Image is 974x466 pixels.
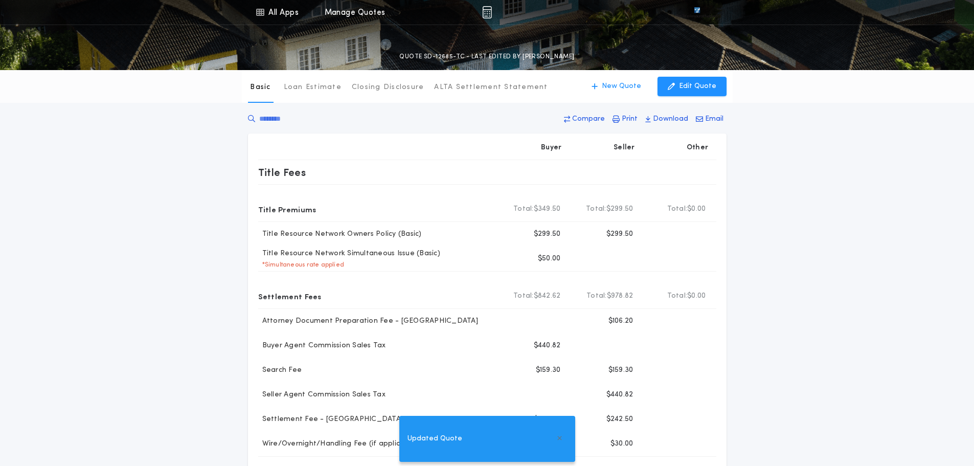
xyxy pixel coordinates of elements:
p: Search Fee [258,365,302,375]
p: $159.30 [536,365,561,375]
p: ALTA Settlement Statement [434,82,548,93]
button: Edit Quote [658,77,727,96]
b: Total: [513,204,534,214]
p: New Quote [602,81,641,92]
p: Settlement Fees [258,288,322,304]
button: Download [642,110,691,128]
p: Basic [250,82,270,93]
button: Print [609,110,641,128]
p: Other [686,143,708,153]
p: Seller [614,143,635,153]
p: Attorney Document Preparation Fee - [GEOGRAPHIC_DATA] [258,316,478,326]
p: Buyer Agent Commission Sales Tax [258,341,386,351]
span: $978.82 [607,291,633,301]
p: Title Premiums [258,201,316,217]
p: $299.50 [534,229,561,239]
p: Edit Quote [679,81,716,92]
p: Seller Agent Commission Sales Tax [258,390,386,400]
p: $440.82 [534,341,561,351]
p: Download [653,114,688,124]
b: Total: [667,204,688,214]
span: $842.62 [534,291,561,301]
span: $299.50 [606,204,633,214]
p: $50.00 [538,254,561,264]
b: Total: [586,204,606,214]
p: Email [705,114,723,124]
p: QUOTE SD-12685-TC - LAST EDITED BY [PERSON_NAME] [399,52,574,62]
img: img [482,6,492,18]
span: $0.00 [687,204,706,214]
span: $349.50 [534,204,561,214]
p: Title Resource Network Simultaneous Issue (Basic) [258,249,440,259]
b: Total: [586,291,607,301]
img: vs-icon [675,7,718,17]
p: Loan Estimate [284,82,342,93]
button: Compare [561,110,608,128]
b: Total: [513,291,534,301]
p: $159.30 [608,365,633,375]
p: Closing Disclosure [352,82,424,93]
p: Title Fees [258,164,306,181]
button: Email [693,110,727,128]
p: Title Resource Network Owners Policy (Basic) [258,229,422,239]
b: Total: [667,291,688,301]
span: $0.00 [687,291,706,301]
p: $299.50 [606,229,633,239]
button: New Quote [581,77,651,96]
p: $106.20 [608,316,633,326]
p: $440.82 [606,390,633,400]
p: Buyer [541,143,561,153]
p: * Simultaneous rate applied [258,261,345,269]
p: Compare [572,114,605,124]
span: Updated Quote [407,433,462,445]
p: Print [622,114,638,124]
